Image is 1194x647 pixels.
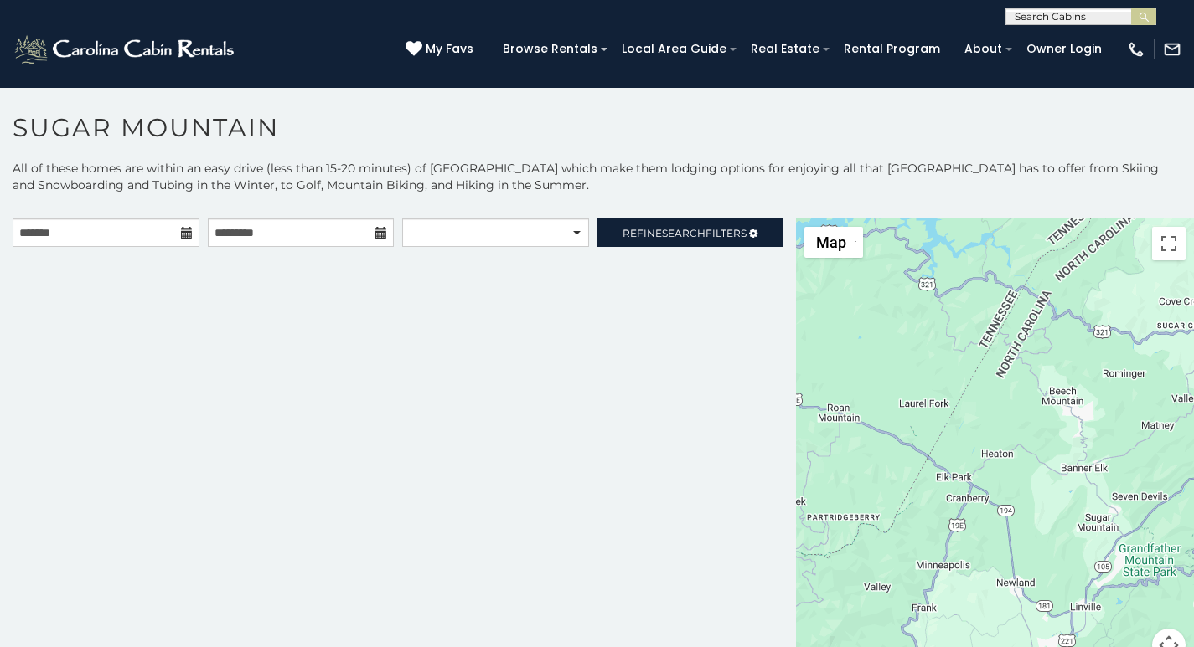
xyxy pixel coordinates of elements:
[816,234,846,251] span: Map
[1163,40,1181,59] img: mail-regular-white.png
[13,33,239,66] img: White-1-2.png
[623,227,747,239] span: Refine Filters
[742,36,828,62] a: Real Estate
[662,227,706,239] span: Search
[1127,40,1145,59] img: phone-regular-white.png
[835,36,948,62] a: Rental Program
[494,36,606,62] a: Browse Rentals
[597,218,784,247] a: RefineSearchFilters
[613,36,735,62] a: Local Area Guide
[1018,36,1110,62] a: Owner Login
[426,40,473,58] span: My Favs
[804,227,863,258] button: Change map style
[1152,227,1186,260] button: Toggle fullscreen view
[956,36,1011,62] a: About
[406,40,478,59] a: My Favs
